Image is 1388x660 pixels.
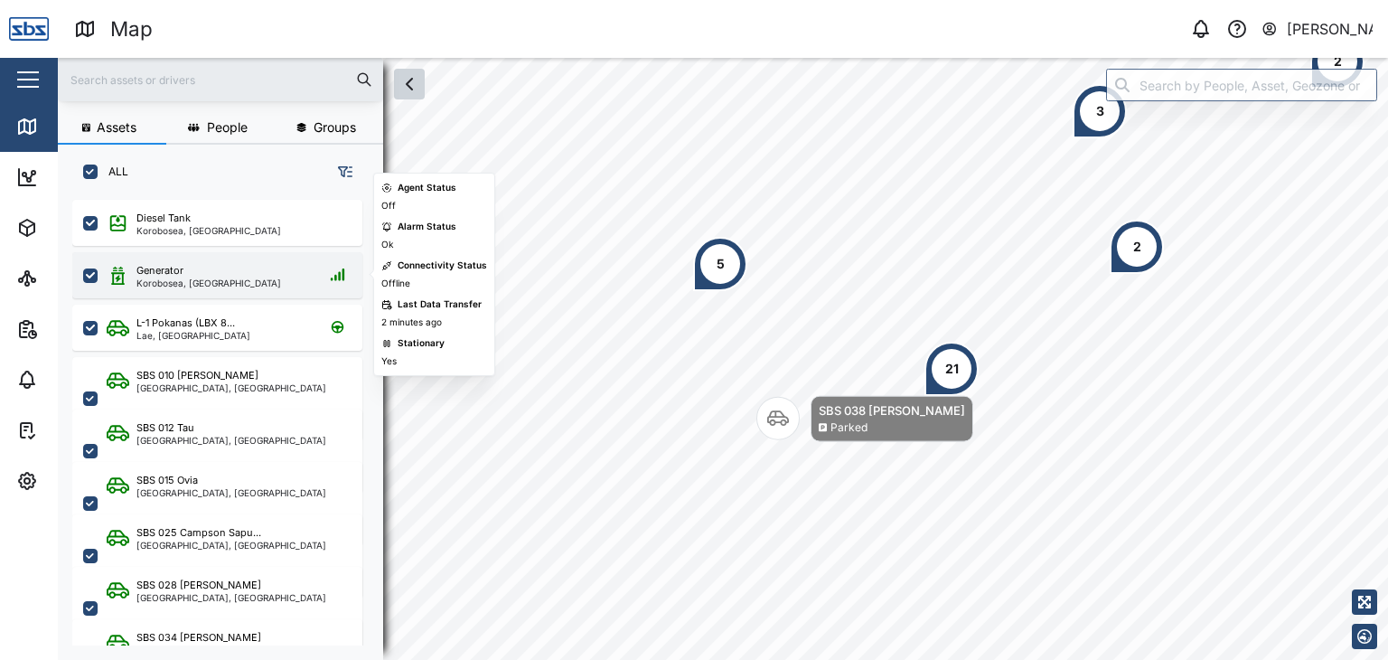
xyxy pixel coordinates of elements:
div: Map marker [1073,84,1127,138]
div: Sites [47,269,90,288]
div: grid [72,193,382,646]
div: 2 minutes ago [381,316,442,330]
div: Settings [47,471,111,491]
div: Alarms [47,370,103,390]
div: Offline [381,277,410,291]
span: People [207,121,248,134]
div: Generator [136,263,183,278]
div: Map marker [756,396,973,442]
div: Map marker [924,342,979,396]
div: SBS 012 Tau [136,420,194,436]
div: SBS 015 Ovia [136,473,198,488]
div: Korobosea, [GEOGRAPHIC_DATA] [136,278,281,288]
div: Map marker [1310,34,1365,89]
div: [PERSON_NAME] [1287,18,1374,41]
div: Connectivity Status [398,259,487,273]
div: 5 [717,254,725,274]
div: [GEOGRAPHIC_DATA], [GEOGRAPHIC_DATA] [136,541,326,550]
div: Yes [381,354,397,369]
div: Off [381,199,396,213]
button: [PERSON_NAME] [1261,16,1374,42]
input: Search by People, Asset, Geozone or Place [1106,69,1377,101]
div: Alarm Status [398,220,456,234]
input: Search assets or drivers [69,66,372,93]
div: [GEOGRAPHIC_DATA], [GEOGRAPHIC_DATA] [136,593,326,602]
div: Map marker [1110,220,1164,274]
div: Tasks [47,420,97,440]
div: L-1 Pokanas (LBX 8... [136,316,235,331]
div: 3 [1096,101,1104,121]
div: Korobosea, [GEOGRAPHIC_DATA] [136,226,281,235]
div: SBS 010 [PERSON_NAME] [136,368,258,383]
canvas: Map [58,58,1388,660]
div: [GEOGRAPHIC_DATA], [GEOGRAPHIC_DATA] [136,488,326,497]
div: Agent Status [398,181,456,195]
div: Dashboard [47,167,128,187]
div: SBS 034 [PERSON_NAME] [136,630,261,646]
div: Assets [47,218,103,238]
div: Diesel Tank [136,211,191,226]
div: Map [110,14,153,45]
div: [GEOGRAPHIC_DATA], [GEOGRAPHIC_DATA] [136,383,326,392]
div: Ok [381,238,393,252]
div: Map marker [693,237,747,291]
div: Map [47,117,88,137]
div: Stationary [398,336,445,351]
div: Lae, [GEOGRAPHIC_DATA] [136,331,250,340]
div: SBS 038 [PERSON_NAME] [819,401,965,420]
div: Last Data Transfer [398,297,482,312]
div: SBS 025 Campson Sapu... [136,525,261,541]
div: 2 [1133,237,1141,257]
div: Parked [830,420,867,437]
div: Reports [47,319,108,339]
div: 2 [1334,52,1342,71]
label: ALL [98,165,128,179]
span: Groups [314,121,356,134]
div: [GEOGRAPHIC_DATA], [GEOGRAPHIC_DATA] [136,436,326,445]
span: Assets [97,121,136,134]
img: Main Logo [9,9,49,49]
div: SBS 028 [PERSON_NAME] [136,578,261,593]
div: 21 [945,359,959,379]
